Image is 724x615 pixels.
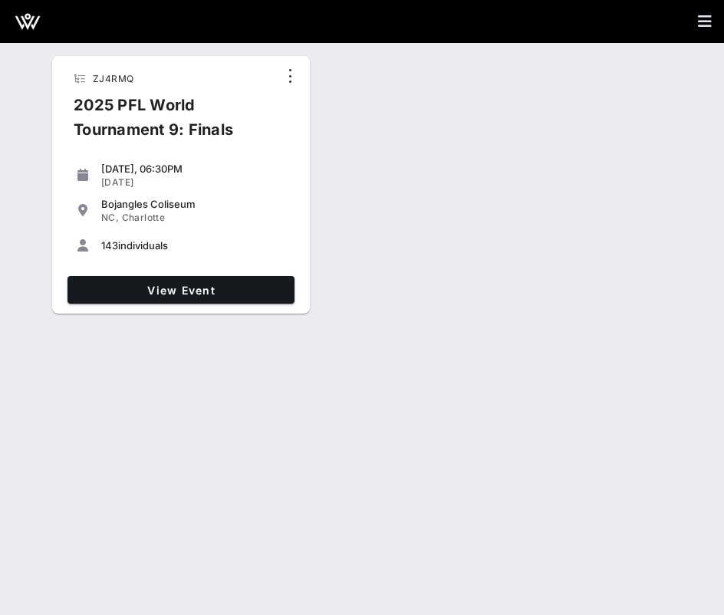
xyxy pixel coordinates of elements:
[122,212,166,223] span: Charlotte
[61,93,278,154] div: 2025 PFL World Tournament 9: Finals
[101,163,288,175] div: [DATE], 06:30PM
[93,73,133,84] span: ZJ4RMQ
[101,239,118,252] span: 143
[101,212,119,223] span: NC,
[101,176,288,189] div: [DATE]
[101,239,288,252] div: individuals
[67,276,295,304] a: View Event
[101,198,288,210] div: Bojangles Coliseum
[74,284,288,297] span: View Event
